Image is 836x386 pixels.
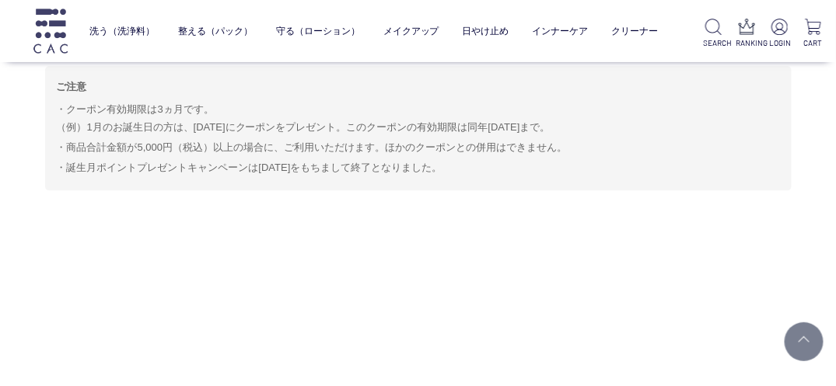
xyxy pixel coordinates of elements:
[57,78,780,96] p: ご注意
[803,19,824,49] a: CART
[769,19,790,49] a: LOGIN
[463,15,509,47] a: 日やけ止め
[31,9,70,53] img: logo
[178,15,253,47] a: 整える（パック）
[703,19,724,49] a: SEARCH
[57,158,780,177] li: 誕生月ポイントプレゼントキャンペーンは[DATE]をもちまして終了となりました。
[383,15,439,47] a: メイクアップ
[703,37,724,49] p: SEARCH
[276,15,360,47] a: 守る（ローション）
[89,15,155,47] a: 洗う（洗浄料）
[611,15,658,47] a: クリーナー
[769,37,790,49] p: LOGIN
[803,37,824,49] p: CART
[57,100,780,137] li: クーポン有効期限は3ヵ月です。 （例）1月のお誕生日の方は、[DATE]にクーポンをプレゼント。このクーポンの有効期限は同年[DATE]まで。
[57,138,780,157] li: 商品合計金額が5,000円（税込）以上の場合に、ご利用いただけます。ほかのクーポンとの併用はできません。
[736,19,757,49] a: RANKING
[736,37,757,49] p: RANKING
[532,15,588,47] a: インナーケア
